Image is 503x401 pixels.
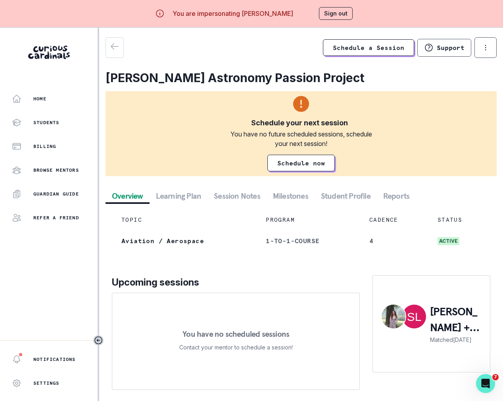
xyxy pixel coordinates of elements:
p: Settings [33,380,60,386]
p: Students [33,119,60,126]
button: Support [417,39,471,57]
p: Home [33,96,46,102]
img: Sloane Lynyak [402,305,426,328]
button: Learning Plan [150,189,208,203]
span: active [438,237,459,245]
p: Browse Mentors [33,167,79,173]
p: Matched [DATE] [430,336,482,344]
td: 1-to-1-course [256,230,360,251]
a: Schedule now [267,155,335,171]
td: STATUS [428,209,490,230]
button: Session Notes [207,189,267,203]
p: Support [437,44,465,52]
div: You have no future scheduled sessions, schedule your next session! [225,129,377,148]
p: You are impersonating [PERSON_NAME] [173,9,293,18]
span: 7 [492,374,499,380]
img: Curious Cardinals Logo [28,46,70,59]
h2: [PERSON_NAME] Astronomy Passion Project [106,71,497,85]
p: Upcoming sessions [112,275,360,290]
td: PROGRAM [256,209,360,230]
td: CADENCE [360,209,428,230]
iframe: Intercom live chat [476,374,495,393]
button: Overview [106,189,150,203]
button: Toggle sidebar [93,335,104,345]
a: Schedule a Session [323,39,414,56]
td: Aviation / Aerospace [112,230,256,251]
button: Student Profile [315,189,377,203]
p: Refer a friend [33,215,79,221]
button: options [474,37,497,58]
td: TOPIC [112,209,256,230]
p: Contact your mentor to schedule a session! [179,343,293,352]
p: Billing [33,143,56,150]
p: Notifications [33,356,76,363]
button: Reports [377,189,416,203]
div: Schedule your next session [251,118,348,128]
img: Adeline Zuckerman [382,305,405,328]
p: Guardian Guide [33,191,79,197]
td: 4 [360,230,428,251]
p: [PERSON_NAME] + [PERSON_NAME] [430,304,482,336]
p: You have no scheduled sessions [182,330,289,338]
button: Sign out [319,7,353,20]
button: Milestones [267,189,315,203]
